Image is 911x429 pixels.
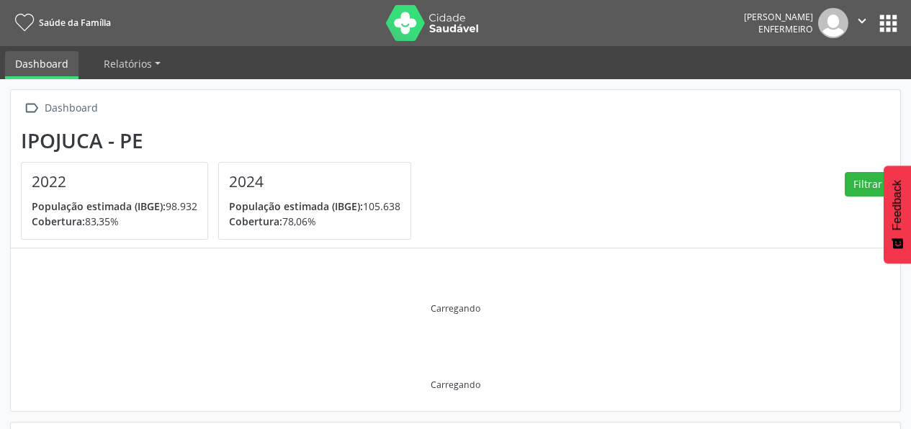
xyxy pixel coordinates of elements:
span: Relatórios [104,57,152,71]
div: [PERSON_NAME] [744,11,813,23]
div: Dashboard [42,98,100,119]
span: Feedback [891,180,904,230]
a: Saúde da Família [10,11,111,35]
img: img [818,8,848,38]
div: Carregando [431,302,480,315]
div: Ipojuca - PE [21,129,421,153]
a: Relatórios [94,51,171,76]
p: 98.932 [32,199,197,214]
span: População estimada (IBGE): [229,199,363,213]
i:  [21,98,42,119]
a: Dashboard [5,51,78,79]
span: Cobertura: [229,214,282,228]
span: População estimada (IBGE): [32,199,166,213]
h4: 2024 [229,173,400,191]
span: Cobertura: [32,214,85,228]
div: Carregando [431,379,480,391]
h4: 2022 [32,173,197,191]
i:  [854,13,870,29]
span: Saúde da Família [39,17,111,29]
p: 78,06% [229,214,400,229]
button: Feedback - Mostrar pesquisa [884,166,911,263]
button: apps [876,11,901,36]
p: 105.638 [229,199,400,214]
p: 83,35% [32,214,197,229]
button: Filtrar [845,172,890,197]
span: Enfermeiro [758,23,813,35]
a:  Dashboard [21,98,100,119]
button:  [848,8,876,38]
